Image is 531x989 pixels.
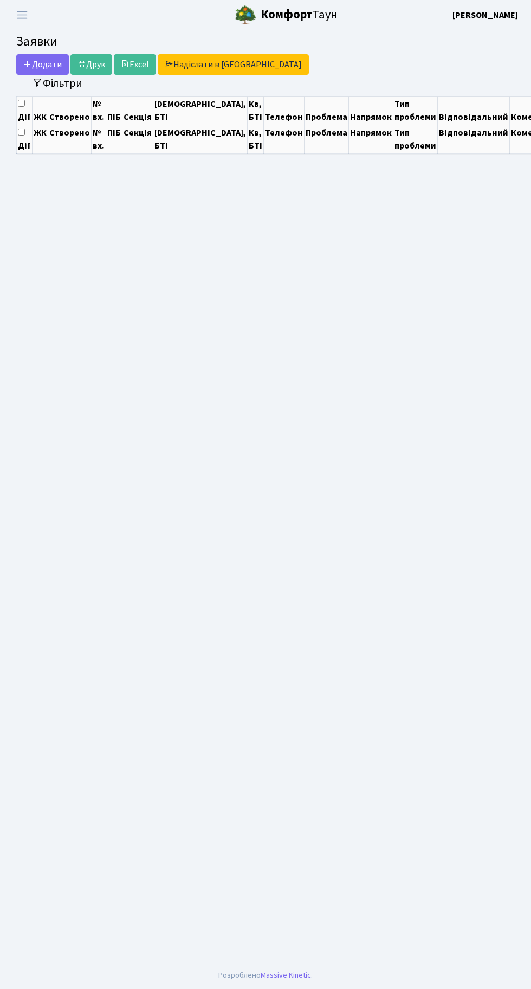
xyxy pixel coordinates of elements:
[452,9,518,21] b: [PERSON_NAME]
[305,125,349,153] th: Проблема
[261,6,313,23] b: Комфорт
[438,96,510,125] th: Відповідальний
[153,96,248,125] th: [DEMOGRAPHIC_DATA], БТІ
[106,125,122,153] th: ПІБ
[264,96,305,125] th: Телефон
[393,125,438,153] th: Тип проблеми
[33,96,48,125] th: ЖК
[158,54,309,75] a: Надіслати в [GEOGRAPHIC_DATA]
[122,96,153,125] th: Секція
[92,125,106,153] th: № вх.
[48,125,92,153] th: Створено
[261,6,338,24] span: Таун
[70,54,112,75] a: Друк
[349,96,393,125] th: Напрямок
[248,125,264,153] th: Кв, БТІ
[264,125,305,153] th: Телефон
[33,125,48,153] th: ЖК
[218,969,313,981] div: Розроблено .
[122,125,153,153] th: Секція
[23,59,62,70] span: Додати
[17,96,33,125] th: Дії
[17,125,33,153] th: Дії
[305,96,349,125] th: Проблема
[452,9,518,22] a: [PERSON_NAME]
[25,75,89,92] button: Переключити фільтри
[48,96,92,125] th: Створено
[261,969,311,981] a: Massive Kinetic
[438,125,510,153] th: Відповідальний
[153,125,248,153] th: [DEMOGRAPHIC_DATA], БТІ
[16,54,69,75] a: Додати
[349,125,393,153] th: Напрямок
[248,96,264,125] th: Кв, БТІ
[92,96,106,125] th: № вх.
[114,54,156,75] a: Excel
[16,32,57,51] span: Заявки
[235,4,256,26] img: logo.png
[106,96,122,125] th: ПІБ
[9,6,36,24] button: Переключити навігацію
[393,96,438,125] th: Тип проблеми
